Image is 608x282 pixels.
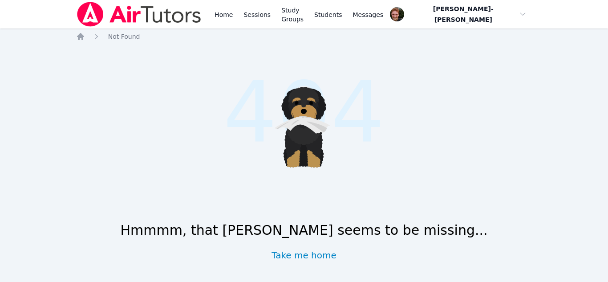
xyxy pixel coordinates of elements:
[272,249,336,262] a: Take me home
[76,32,532,41] nav: Breadcrumb
[120,222,487,238] h1: Hmmmm, that [PERSON_NAME] seems to be missing...
[76,2,202,27] img: Air Tutors
[108,33,140,40] span: Not Found
[108,32,140,41] a: Not Found
[353,10,384,19] span: Messages
[223,49,385,176] span: 404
